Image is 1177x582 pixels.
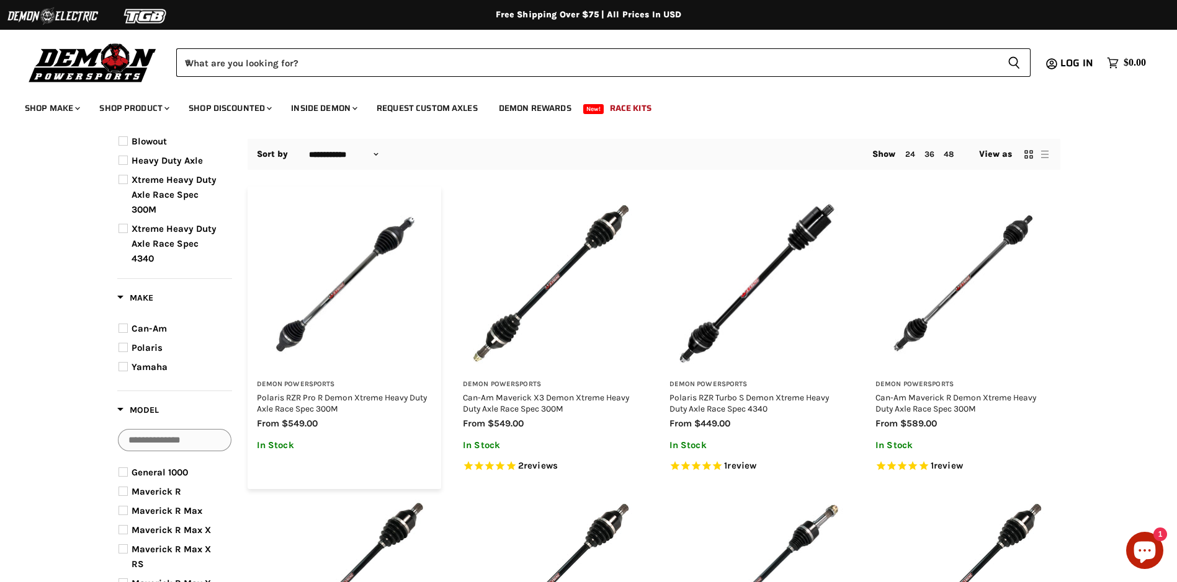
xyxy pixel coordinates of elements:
[1122,532,1167,572] inbox-online-store-chat: Shopify online store chat
[90,95,177,121] a: Shop Product
[257,418,279,429] span: from
[132,467,188,478] span: General 1000
[875,380,1051,389] h3: Demon Powersports
[132,486,181,497] span: Maverick R
[132,136,167,147] span: Blowout
[6,4,99,28] img: Demon Electric Logo 2
[669,460,845,473] span: Rated 5.0 out of 5 stars 1 reviews
[132,174,217,215] span: Xtreme Heavy Duty Axle Race Spec 300M
[669,418,692,429] span: from
[16,90,1143,121] ul: Main menu
[257,392,427,413] a: Polaris RZR Pro R Demon Xtreme Heavy Duty Axle Race Spec 300M
[132,342,163,353] span: Polaris
[248,102,1060,123] h1: X-Treme HD Axle Race Spec
[724,460,756,471] span: 1 reviews
[924,149,934,159] a: 36
[669,440,845,451] p: In Stock
[1039,148,1051,161] button: list view
[179,95,279,121] a: Shop Discounted
[979,149,1013,159] span: View as
[117,404,159,420] button: Filter by Model
[875,440,1051,451] p: In Stock
[694,418,730,429] span: $449.00
[282,418,318,429] span: $549.00
[583,104,604,114] span: New!
[176,48,998,77] input: When autocomplete results are available use up and down arrows to review and enter to select
[998,48,1031,77] button: Search
[25,40,161,84] img: Demon Powersports
[944,149,954,159] a: 48
[875,460,1051,473] span: Rated 5.0 out of 5 stars 1 reviews
[132,155,203,166] span: Heavy Duty Axle
[257,440,432,451] p: In Stock
[16,95,87,121] a: Shop Make
[872,149,896,159] span: Show
[282,95,365,121] a: Inside Demon
[463,440,638,451] p: In Stock
[257,380,432,389] h3: Demon Powersports
[257,196,432,371] img: Polaris RZR Pro R Demon Xtreme Heavy Duty Axle Race Spec 300M
[601,95,661,121] a: Race Kits
[463,380,638,389] h3: Demon Powersports
[669,196,845,371] img: Polaris RZR Turbo S Demon Xtreme Heavy Duty Axle Race Spec 4340
[132,323,167,334] span: Can-Am
[463,196,638,371] img: Can-Am Maverick X3 Demon Xtreme Heavy Duty Axle Race Spec 300M
[117,292,153,307] button: Filter by Make
[1055,58,1101,69] a: Log in
[934,460,963,471] span: review
[367,95,487,121] a: Request Custom Axles
[132,544,211,570] span: Maverick R Max X RS
[1124,57,1146,69] span: $0.00
[257,149,289,159] label: Sort by
[1101,54,1152,72] a: $0.00
[1060,55,1093,71] span: Log in
[1023,148,1035,161] button: grid view
[875,392,1036,413] a: Can-Am Maverick R Demon Xtreme Heavy Duty Axle Race Spec 300M
[905,149,915,159] a: 24
[727,460,756,471] span: review
[132,223,217,264] span: Xtreme Heavy Duty Axle Race Spec 4340
[99,4,192,28] img: TGB Logo 2
[132,361,168,373] span: Yamaha
[463,460,638,473] span: Rated 5.0 out of 5 stars 2 reviews
[463,418,485,429] span: from
[463,392,629,413] a: Can-Am Maverick X3 Demon Xtreme Heavy Duty Axle Race Spec 300M
[488,418,524,429] span: $549.00
[524,460,558,471] span: reviews
[248,139,1060,170] nav: Collection utilities
[176,48,1031,77] form: Product
[92,9,1085,20] div: Free Shipping Over $75 | All Prices In USD
[490,95,581,121] a: Demon Rewards
[118,429,231,451] input: Search Options
[117,293,153,303] span: Make
[669,380,845,389] h3: Demon Powersports
[900,418,937,429] span: $589.00
[518,460,558,471] span: 2 reviews
[931,460,963,471] span: 1 reviews
[875,418,898,429] span: from
[117,405,159,415] span: Model
[669,392,829,413] a: Polaris RZR Turbo S Demon Xtreme Heavy Duty Axle Race Spec 4340
[132,524,211,536] span: Maverick R Max X
[132,505,202,516] span: Maverick R Max
[875,196,1051,371] img: Can-Am Maverick R Demon Xtreme Heavy Duty Axle Race Spec 300M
